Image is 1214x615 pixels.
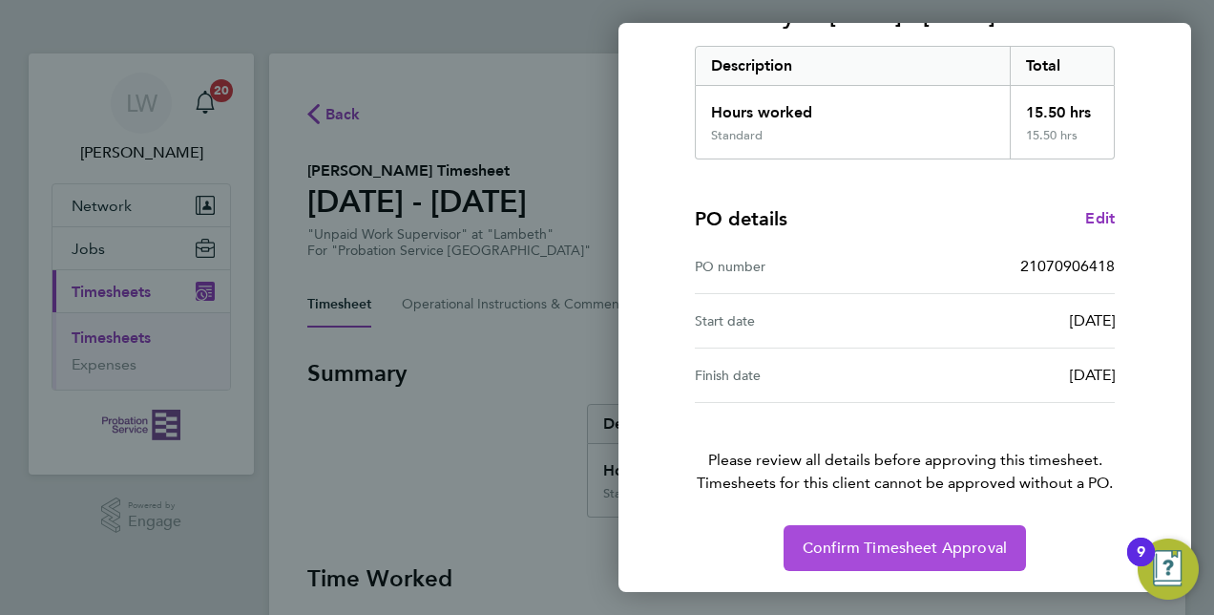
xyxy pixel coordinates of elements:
div: Description [696,47,1010,85]
div: PO number [695,255,905,278]
div: 9 [1137,552,1145,577]
p: Please review all details before approving this timesheet. [672,403,1138,495]
div: Summary of 25 - 31 Aug 2025 [695,46,1115,159]
div: [DATE] [905,364,1115,387]
span: Timesheets for this client cannot be approved without a PO. [672,472,1138,495]
span: Edit [1085,209,1115,227]
div: 15.50 hrs [1010,128,1115,159]
div: Start date [695,309,905,332]
div: Finish date [695,364,905,387]
div: 15.50 hrs [1010,86,1115,128]
h4: PO details [695,205,787,232]
button: Open Resource Center, 9 new notifications [1138,539,1199,600]
a: Edit [1085,207,1115,230]
div: Hours worked [696,86,1010,128]
div: Total [1010,47,1115,85]
div: Standard [711,128,763,143]
div: [DATE] [905,309,1115,332]
button: Confirm Timesheet Approval [784,525,1026,571]
span: Confirm Timesheet Approval [803,539,1007,558]
span: 21070906418 [1020,257,1115,275]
